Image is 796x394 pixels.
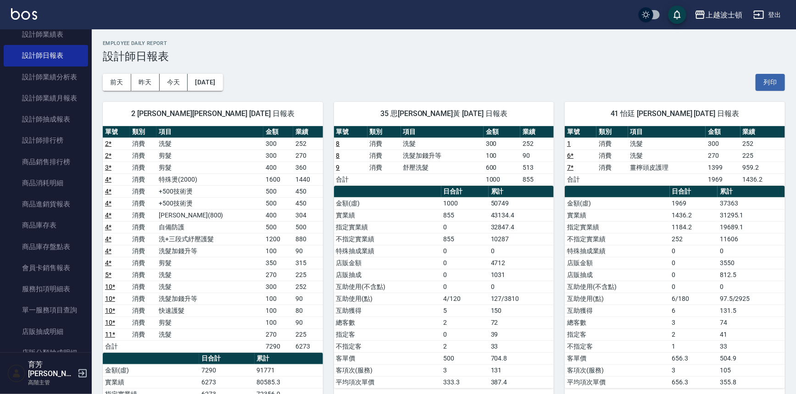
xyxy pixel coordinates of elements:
[484,150,520,161] td: 100
[4,67,88,88] a: 設計師業績分析表
[293,150,323,161] td: 270
[706,173,740,185] td: 1969
[565,126,785,186] table: a dense table
[130,293,157,305] td: 消費
[130,126,157,138] th: 類別
[293,257,323,269] td: 315
[263,293,293,305] td: 100
[718,281,785,293] td: 0
[441,352,489,364] td: 500
[367,126,401,138] th: 類別
[706,138,740,150] td: 300
[263,221,293,233] td: 500
[489,376,554,388] td: 387.4
[670,328,718,340] td: 2
[718,340,785,352] td: 33
[670,352,718,364] td: 656.3
[367,138,401,150] td: 消費
[263,138,293,150] td: 300
[130,316,157,328] td: 消費
[441,293,489,305] td: 4/120
[565,173,596,185] td: 合計
[706,150,740,161] td: 270
[489,328,554,340] td: 39
[160,74,188,91] button: 今天
[263,161,293,173] td: 400
[489,281,554,293] td: 0
[670,233,718,245] td: 252
[565,257,669,269] td: 店販金額
[670,340,718,352] td: 1
[489,257,554,269] td: 4712
[4,45,88,66] a: 設計師日報表
[750,6,785,23] button: 登出
[334,376,441,388] td: 平均項次單價
[130,173,157,185] td: 消費
[740,150,785,161] td: 225
[596,138,628,150] td: 消費
[199,364,255,376] td: 7290
[156,126,263,138] th: 項目
[130,197,157,209] td: 消費
[263,173,293,185] td: 1600
[401,138,484,150] td: 洗髮
[565,281,669,293] td: 互助使用(不含點)
[293,328,323,340] td: 225
[334,233,441,245] td: 不指定實業績
[334,126,367,138] th: 單號
[489,233,554,245] td: 10287
[156,257,263,269] td: 剪髮
[401,150,484,161] td: 洗髮加錢升等
[4,88,88,109] a: 設計師業績月報表
[131,74,160,91] button: 昨天
[668,6,686,24] button: save
[441,221,489,233] td: 0
[489,197,554,209] td: 50749
[293,269,323,281] td: 225
[334,328,441,340] td: 指定客
[293,209,323,221] td: 304
[263,150,293,161] td: 300
[4,342,88,363] a: 店販分類抽成明細
[293,305,323,316] td: 80
[336,164,340,171] a: 9
[114,109,312,118] span: 2 [PERSON_NAME][PERSON_NAME] [DATE] 日報表
[401,161,484,173] td: 舒壓洗髮
[718,328,785,340] td: 41
[4,321,88,342] a: 店販抽成明細
[489,293,554,305] td: 127/3810
[441,186,489,198] th: 日合計
[489,221,554,233] td: 32847.4
[718,305,785,316] td: 131.5
[367,150,401,161] td: 消費
[670,376,718,388] td: 656.3
[130,245,157,257] td: 消費
[441,376,489,388] td: 333.3
[199,353,255,365] th: 日合計
[670,197,718,209] td: 1969
[706,161,740,173] td: 1399
[670,209,718,221] td: 1436.2
[565,126,596,138] th: 單號
[156,305,263,316] td: 快速護髮
[334,305,441,316] td: 互助獲得
[441,328,489,340] td: 0
[334,316,441,328] td: 總客數
[293,281,323,293] td: 252
[565,269,669,281] td: 店販抽成
[156,185,263,197] td: +500技術燙
[740,161,785,173] td: 959.2
[484,173,520,185] td: 1000
[255,376,323,388] td: 80585.3
[489,352,554,364] td: 704.8
[156,245,263,257] td: 洗髮加錢升等
[103,126,323,353] table: a dense table
[156,161,263,173] td: 剪髮
[263,126,293,138] th: 金額
[28,378,75,387] p: 高階主管
[740,138,785,150] td: 252
[336,140,340,147] a: 8
[263,245,293,257] td: 100
[740,126,785,138] th: 業績
[334,209,441,221] td: 實業績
